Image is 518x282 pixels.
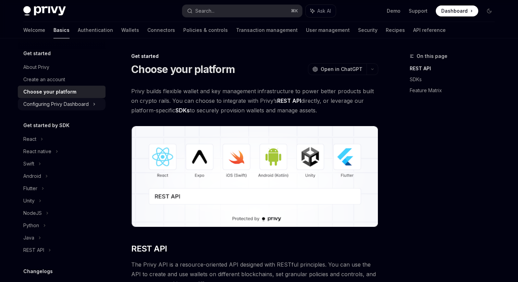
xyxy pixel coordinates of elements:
span: Dashboard [441,8,468,14]
h1: Choose your platform [131,63,235,75]
span: ⌘ K [291,8,298,14]
div: React [23,135,36,143]
span: Ask AI [317,8,331,14]
a: Authentication [78,22,113,38]
button: Ask AI [306,5,336,17]
a: Transaction management [236,22,298,38]
a: Policies & controls [183,22,228,38]
a: Wallets [121,22,139,38]
div: REST API [23,246,44,254]
a: Feature Matrix [410,85,500,96]
a: Welcome [23,22,45,38]
a: User management [306,22,350,38]
a: SDKs [410,74,500,85]
div: About Privy [23,63,49,71]
button: Toggle dark mode [484,5,495,16]
a: Support [409,8,428,14]
a: REST API [410,63,500,74]
a: Create an account [18,73,106,86]
a: Demo [387,8,400,14]
div: Search... [195,7,214,15]
img: dark logo [23,6,66,16]
div: React native [23,147,51,156]
div: NodeJS [23,209,42,217]
div: Android [23,172,41,180]
a: Security [358,22,378,38]
span: On this page [417,52,447,60]
span: REST API [131,243,167,254]
button: Search...⌘K [182,5,302,17]
div: Choose your platform [23,88,76,96]
img: images/Platform2.png [131,126,378,227]
a: Dashboard [436,5,478,16]
a: Recipes [386,22,405,38]
span: Privy builds flexible wallet and key management infrastructure to power better products built on ... [131,86,378,115]
div: Get started [131,53,378,60]
h5: Changelogs [23,267,53,275]
a: Connectors [147,22,175,38]
div: Create an account [23,75,65,84]
div: Python [23,221,39,230]
div: Java [23,234,34,242]
span: Open in ChatGPT [321,66,362,73]
a: Choose your platform [18,86,106,98]
div: Configuring Privy Dashboard [23,100,89,108]
a: Basics [53,22,70,38]
strong: REST API [277,97,301,104]
div: Unity [23,197,35,205]
h5: Get started by SDK [23,121,70,130]
a: About Privy [18,61,106,73]
div: Swift [23,160,34,168]
button: Open in ChatGPT [308,63,367,75]
h5: Get started [23,49,51,58]
div: Flutter [23,184,37,193]
a: API reference [413,22,446,38]
strong: SDKs [175,107,190,114]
